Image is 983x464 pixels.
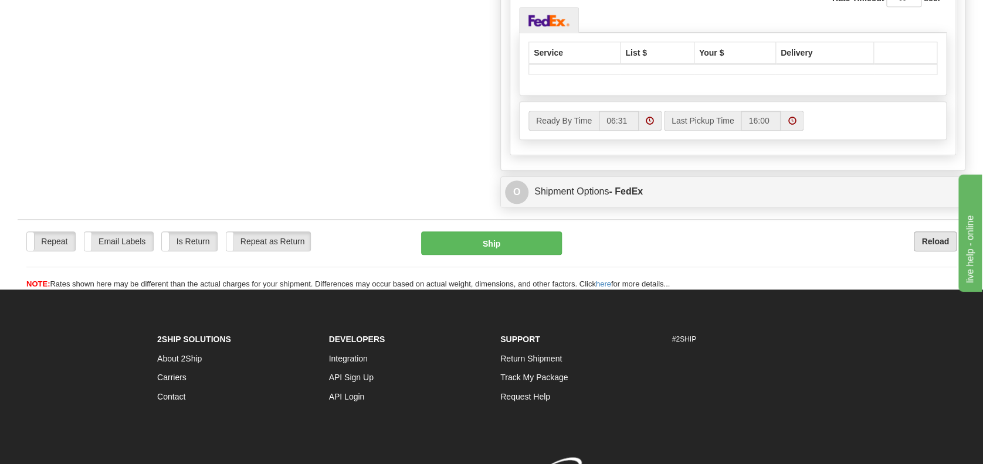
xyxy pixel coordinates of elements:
[329,373,374,382] a: API Sign Up
[529,42,621,64] th: Service
[505,180,961,204] a: OShipment Options- FedEx
[528,15,570,26] img: FedEx Express®
[672,336,826,343] h6: #2SHIP
[329,392,365,401] a: API Login
[500,392,550,401] a: Request Help
[84,232,153,251] label: Email Labels
[528,111,599,131] label: Ready By Time
[621,42,694,64] th: List $
[162,232,216,251] label: Is Return
[329,335,385,344] strong: Developers
[596,279,611,288] a: here
[500,335,540,344] strong: Support
[9,7,109,21] div: live help - online
[157,373,187,382] a: Carriers
[421,231,561,255] button: Ship
[500,354,562,363] a: Return Shipment
[26,279,50,288] span: NOTE:
[609,186,643,196] strong: - FedEx
[505,180,528,204] span: O
[664,111,741,131] label: Last Pickup Time
[329,354,368,363] a: Integration
[775,42,873,64] th: Delivery
[157,392,185,401] a: Contact
[18,279,965,290] div: Rates shown here may be different than the actual charges for your shipment. Differences may occu...
[157,335,231,344] strong: 2Ship Solutions
[921,237,949,246] b: Reload
[956,172,982,292] iframe: chat widget
[914,231,957,251] button: Reload
[694,42,775,64] th: Your $
[157,354,202,363] a: About 2Ship
[27,232,75,251] label: Repeat
[500,373,568,382] a: Track My Package
[226,232,310,251] label: Repeat as Return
